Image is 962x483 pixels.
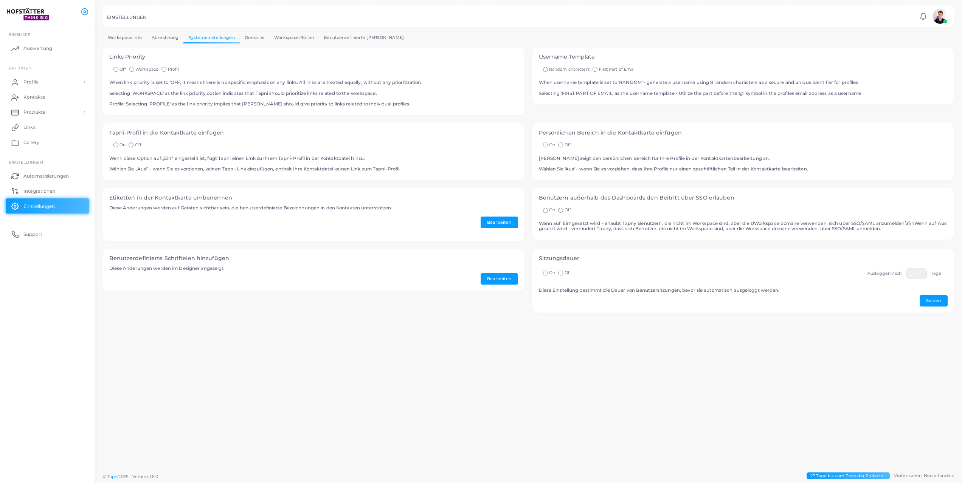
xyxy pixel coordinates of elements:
button: Bearbeiten [481,273,518,285]
span: Visitenkarten. Neu erfunden. [894,472,954,479]
span: On [549,142,555,147]
span: Off [565,270,571,275]
h5: Wenn auf 'Ein' gesetzt wird - erlaubt Tapny Benutzern, die nicht im Workspace sind, aber die UWor... [539,221,948,231]
a: Systemeinstellungen [183,32,239,43]
span: Off [119,67,126,72]
a: Gallery [6,135,89,150]
span: On [549,270,555,275]
span: Links [23,124,36,131]
a: Workspace-Rollen [269,32,319,43]
h4: Tapni-Profil in die Kontaktkarte einfügen [109,130,518,136]
span: Automatisierungen [23,173,69,180]
span: First Part of Email [599,67,636,72]
h5: When link priority is set to 'OFF', it means there is no specific emphasis on any links. All link... [109,80,518,107]
span: Random characters [549,67,590,72]
label: Tage [931,271,941,277]
span: Auswertung [23,45,52,52]
a: Benutzerdefinierte [PERSON_NAME] [319,32,409,43]
h5: Diese Einstellung bestimmt die Dauer von Benutzersitzungen, bevor sie automatisch ausgeloggt werden. [539,288,948,293]
a: Automatisierungen [6,168,89,183]
h4: Links Priority [109,54,518,60]
h4: Etiketten in der Kontaktkarte umbenennen [109,195,518,201]
h4: Benutzern außerhalb des Dashboards den Beitritt über SSO erlauben [539,195,948,201]
span: Einstellungen [23,203,55,210]
span: Produkte [23,109,45,116]
a: Workspace info [103,32,147,43]
h5: Diese Änderungen werden im Designer angezeigt. [109,266,518,271]
h5: [PERSON_NAME] zeigt den persönlichen Bereich für Ihre Profile in der Kontaktkartenbearbeitung an.... [539,156,948,172]
span: Kontakte [23,94,45,101]
a: Abrechnung [147,32,183,43]
a: Links [6,120,89,135]
span: Off [565,142,571,147]
span: Einstellungen [9,160,43,164]
button: Bearbeiten [481,217,518,228]
a: Domains [240,32,269,43]
a: Support [6,226,89,241]
span: 27 Tage bis zum Ende der Probezeit [807,472,890,480]
h5: When username template is set to 'RANDOM' - generate a username using 8 random characters as a se... [539,80,948,96]
h5: Wenn diese Option auf „Ein“ eingestellt ist, fügt Tapni einen Link zu Ihrem Tapni-Profil in der K... [109,156,518,172]
span: Workspace [135,67,158,72]
span: On [119,142,126,147]
span: Gallery [23,139,39,146]
h5: Diese Änderungen werden auf Geräten sichtbar sein, die benutzerdefinierte Bezeichnungen in den Ko... [109,205,518,211]
span: ENTITÄTEN [9,66,31,70]
span: Support [23,231,42,238]
span: EINBLICKE [9,32,30,37]
span: Version: 1.8.0 [132,474,158,479]
img: avatar [933,9,948,24]
a: Integrationen [6,183,89,198]
span: © [103,474,158,480]
span: 2025 [118,474,128,480]
span: Off [135,142,141,147]
span: On [549,207,555,212]
a: Produkte [6,105,89,120]
h4: Persönlichen Bereich in die Kontaktkarte einfügen [539,130,948,136]
span: Profile [23,79,39,85]
a: Einstellungen [6,198,89,214]
span: Profil [168,67,179,72]
a: Profile [6,74,89,90]
a: avatar [930,9,950,24]
label: Ausloggen nach [867,271,902,277]
h4: Username Template [539,54,948,60]
span: Integrationen [23,188,55,195]
h4: Sitzungsdauer [539,255,948,262]
a: Auswertung [6,41,89,56]
button: Setzen [920,295,948,307]
h5: EINSTELLUNGEN [107,15,147,20]
a: Kontakte [6,90,89,105]
span: Off [565,207,571,212]
img: logo [7,7,49,21]
a: Tapni [107,474,119,479]
h4: Benutzerdefinierte Schrifteien hinzufügen [109,255,518,262]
